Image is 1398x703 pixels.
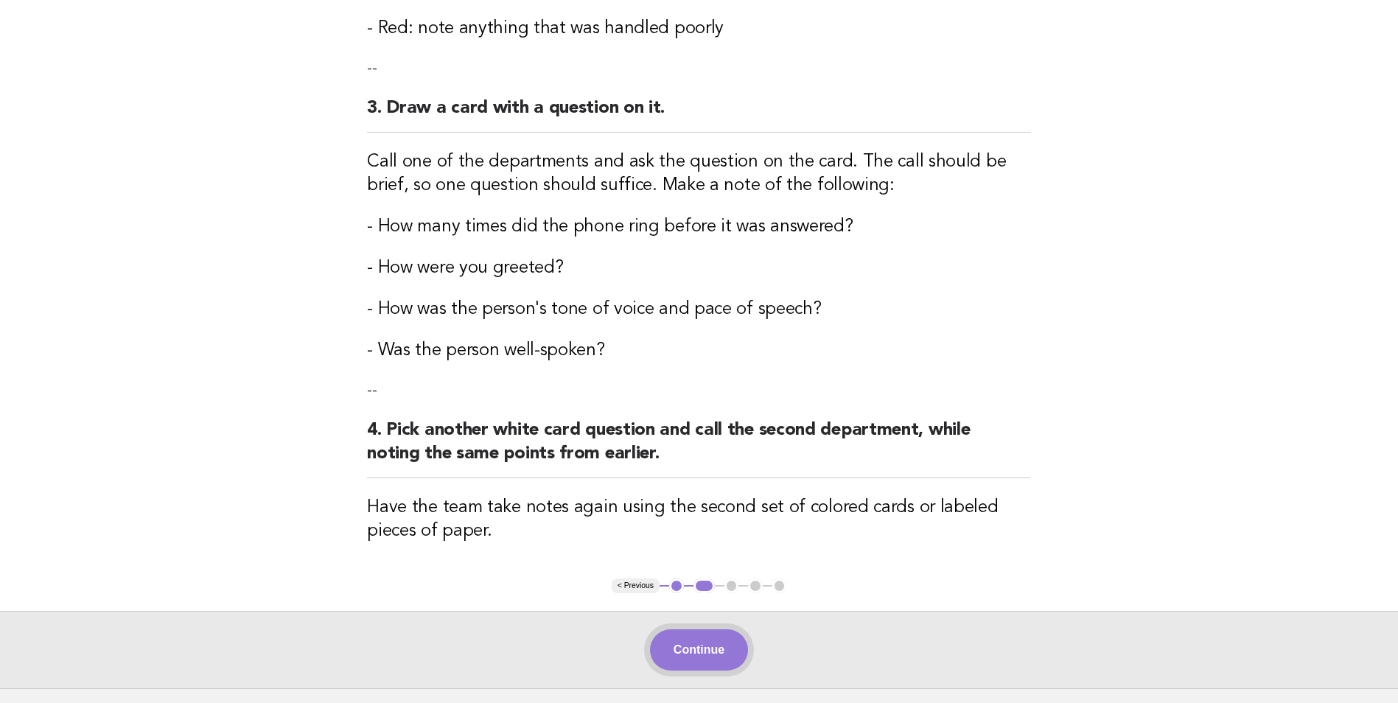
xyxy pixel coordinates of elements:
[367,17,1031,41] h3: - Red: note anything that was handled poorly
[367,58,1031,79] p: --
[367,150,1031,197] h3: Call one of the departments and ask the question on the card. The call should be brief, so one qu...
[367,339,1031,363] h3: - Was the person well-spoken?
[693,578,715,593] button: 2
[367,298,1031,321] h3: - How was the person's tone of voice and pace of speech?
[612,578,660,593] button: < Previous
[367,97,1031,133] h2: 3. Draw a card with a question on it.
[669,578,684,593] button: 1
[367,215,1031,239] h3: - How many times did the phone ring before it was answered?
[650,629,748,671] button: Continue
[367,256,1031,280] h3: - How were you greeted?
[367,496,1031,543] h3: Have the team take notes again using the second set of colored cards or labeled pieces of paper.
[367,380,1031,401] p: --
[367,419,1031,478] h2: 4. Pick another white card question and call the second department, while noting the same points ...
